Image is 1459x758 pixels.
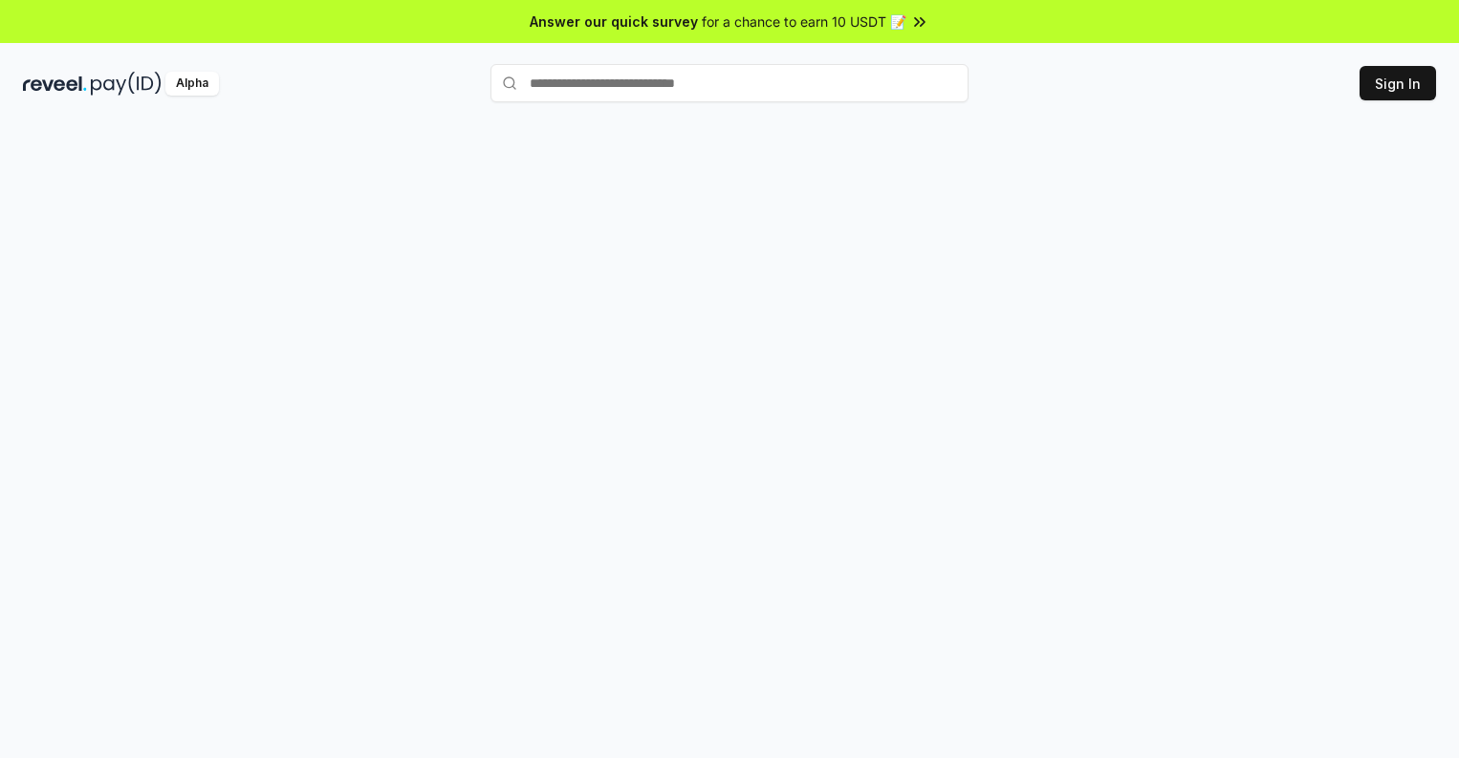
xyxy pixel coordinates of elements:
[530,11,698,32] span: Answer our quick survey
[702,11,906,32] span: for a chance to earn 10 USDT 📝
[91,72,162,96] img: pay_id
[165,72,219,96] div: Alpha
[1360,66,1436,100] button: Sign In
[23,72,87,96] img: reveel_dark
